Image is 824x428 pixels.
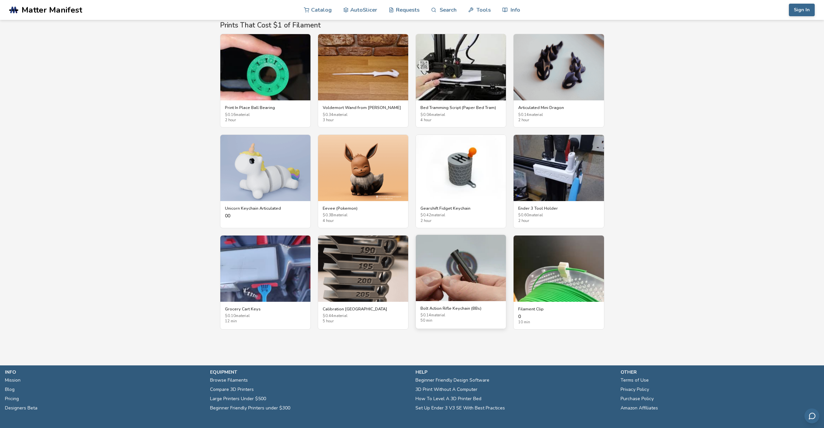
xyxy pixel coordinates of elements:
span: 12 min [225,319,306,324]
a: Large Printers Under $500 [210,394,266,403]
span: $ 0.38 material [323,213,404,218]
img: Bolt Action Rifle Keychain (BBs) [416,235,506,301]
span: 5 hour [323,319,404,324]
img: Filament Clip [514,236,604,302]
h3: Articulated Mini Dragon [518,105,599,110]
div: 0 0 [225,213,306,219]
span: $ 0.60 material [518,213,599,218]
a: Gearshift Fidget KeychainGearshift Fidget Keychain$0.42material2 hour [415,134,506,228]
a: Blog [5,385,15,394]
span: $ 0.44 material [323,314,404,318]
a: Set Up Ender 3 V3 SE With Best Practices [415,403,505,413]
p: other [621,369,819,376]
img: Calibration Temp Tower [318,236,408,302]
a: Ender 3 Tool HolderEnder 3 Tool Holder$0.60material2 hour [513,134,604,228]
a: Bed Tramming Script (Paper Bed Tram)Bed Tramming Script (Paper Bed Tram)$0.04material4 hour [415,34,506,128]
span: 3 hour [323,118,404,123]
a: Grocery Cart KeysGrocery Cart Keys$0.10material12 min [220,235,311,330]
a: Bolt Action Rifle Keychain (BBs)Bolt Action Rifle Keychain (BBs)$0.14material50 min [415,235,506,329]
a: Terms of Use [621,376,649,385]
span: 2 hour [420,219,501,223]
a: Voldemort Wand from Harry PotterVoldemort Wand from [PERSON_NAME]$0.34material3 hour [318,34,409,128]
a: Articulated Mini DragonArticulated Mini Dragon$0.14material2 hour [513,34,604,128]
span: 50 min [420,319,501,323]
a: Privacy Policy [621,385,649,394]
h3: Bolt Action Rifle Keychain (BBs) [420,306,501,311]
span: Matter Manifest [22,5,82,15]
span: $ 0.10 material [225,314,306,318]
h3: Eevee (Pokemon) [323,206,404,211]
button: Send feedback via email [804,408,819,423]
span: 2 hour [225,118,306,123]
img: Gearshift Fidget Keychain [416,135,506,201]
img: Grocery Cart Keys [220,236,310,302]
p: info [5,369,203,376]
a: Calibration Temp TowerCalibration [GEOGRAPHIC_DATA]$0.44material5 hour [318,235,409,330]
a: Browse Filaments [210,376,248,385]
img: Eevee (Pokemon) [318,135,408,201]
img: Voldemort Wand from Harry Potter [318,34,408,100]
div: 0 [518,314,599,325]
img: Print In Place Ball Bearing [220,34,310,100]
a: Designers Beta [5,403,37,413]
span: $ 0.14 material [518,113,599,117]
a: Beginner Friendly Printers under $300 [210,403,290,413]
a: Beginner Friendly Design Software [415,376,489,385]
img: Bed Tramming Script (Paper Bed Tram) [416,34,506,100]
span: $ 0.42 material [420,213,501,218]
span: $ 0.34 material [323,113,404,117]
a: Unicorn Keychain ArticulatedUnicorn Keychain Articulated00 [220,134,311,228]
img: Unicorn Keychain Articulated [220,135,310,201]
h3: Filament Clip [518,306,599,312]
a: Filament ClipFilament Clip010 min [513,235,604,330]
span: $ 0.14 material [420,313,501,318]
p: help [415,369,614,376]
span: 4 hour [420,118,501,123]
img: Articulated Mini Dragon [514,34,604,100]
a: Pricing [5,394,19,403]
h3: Ender 3 Tool Holder [518,206,599,211]
a: Eevee (Pokemon)Eevee (Pokemon)$0.38material4 hour [318,134,409,228]
a: Compare 3D Printers [210,385,254,394]
h3: Voldemort Wand from [PERSON_NAME] [323,105,404,110]
h3: Unicorn Keychain Articulated [225,206,306,211]
img: Ender 3 Tool Holder [514,135,604,201]
h2: Prints That Cost $1 of Filament [220,21,604,29]
h3: Grocery Cart Keys [225,306,306,312]
a: Mission [5,376,21,385]
span: 4 hour [323,219,404,223]
h3: Bed Tramming Script (Paper Bed Tram) [420,105,501,110]
span: 2 hour [518,219,599,223]
p: equipment [210,369,409,376]
h3: Calibration [GEOGRAPHIC_DATA] [323,306,404,312]
span: $ 0.16 material [225,113,306,117]
h3: Print In Place Ball Bearing [225,105,306,110]
a: Purchase Policy [621,394,654,403]
a: Print In Place Ball BearingPrint In Place Ball Bearing$0.16material2 hour [220,34,311,128]
span: $ 0.04 material [420,113,501,117]
a: How To Level A 3D Printer Bed [415,394,481,403]
a: Amazon Affiliates [621,403,658,413]
h3: Gearshift Fidget Keychain [420,206,501,211]
a: 3D Print Without A Computer [415,385,477,394]
button: Sign In [789,4,815,16]
span: 2 hour [518,118,599,123]
span: 10 min [518,320,599,325]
